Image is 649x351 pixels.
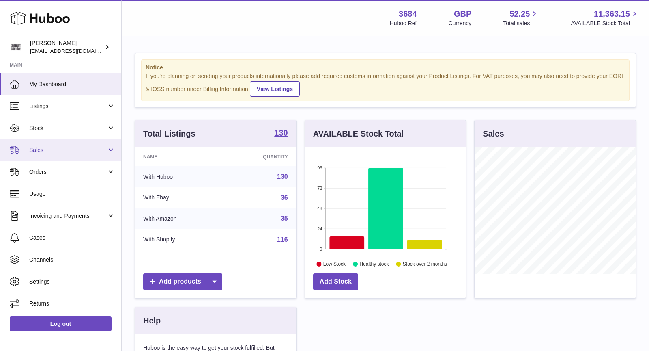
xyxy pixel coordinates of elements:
a: Add Stock [313,273,358,290]
span: Invoicing and Payments [29,212,107,220]
text: 0 [320,247,322,251]
span: Settings [29,278,115,286]
text: Low Stock [323,261,346,267]
img: theinternationalventure@gmail.com [10,41,22,53]
span: Stock [29,124,107,132]
span: Cases [29,234,115,242]
span: Channels [29,256,115,264]
span: Sales [29,146,107,154]
text: 48 [317,206,322,211]
text: 72 [317,186,322,191]
a: 130 [274,129,288,139]
a: 116 [277,236,288,243]
a: 130 [277,173,288,180]
td: With Ebay [135,187,223,208]
td: With Amazon [135,208,223,229]
span: [EMAIL_ADDRESS][DOMAIN_NAME] [30,48,119,54]
strong: 3684 [399,9,417,19]
span: Usage [29,190,115,198]
h3: Help [143,315,161,326]
text: Healthy stock [359,261,389,267]
h3: AVAILABLE Stock Total [313,128,404,139]
a: 35 [281,215,288,222]
h3: Sales [483,128,504,139]
a: 11,363.15 AVAILABLE Stock Total [571,9,639,27]
span: AVAILABLE Stock Total [571,19,639,27]
a: View Listings [250,81,300,97]
text: 24 [317,226,322,231]
div: Currency [449,19,472,27]
div: Huboo Ref [390,19,417,27]
text: Stock over 2 months [403,261,447,267]
strong: 130 [274,129,288,137]
strong: GBP [454,9,471,19]
a: 52.25 Total sales [503,9,539,27]
a: Add products [143,273,222,290]
th: Quantity [223,147,296,166]
span: Orders [29,168,107,176]
span: 11,363.15 [594,9,630,19]
strong: Notice [146,64,625,71]
span: Returns [29,300,115,308]
td: With Huboo [135,166,223,187]
a: 36 [281,194,288,201]
span: Total sales [503,19,539,27]
a: Log out [10,316,112,331]
div: If you're planning on sending your products internationally please add required customs informati... [146,72,625,97]
td: With Shopify [135,229,223,250]
span: My Dashboard [29,80,115,88]
h3: Total Listings [143,128,196,139]
th: Name [135,147,223,166]
span: 52.25 [509,9,530,19]
text: 96 [317,165,322,170]
span: Listings [29,102,107,110]
div: [PERSON_NAME] [30,39,103,55]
